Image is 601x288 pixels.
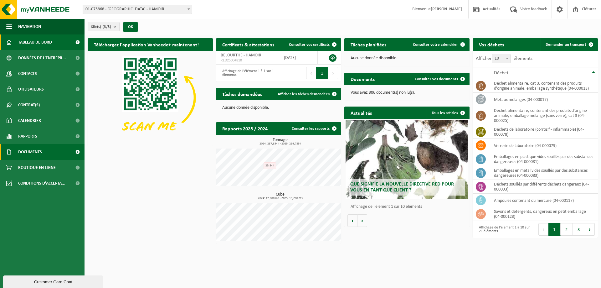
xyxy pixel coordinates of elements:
label: Afficher éléments [476,56,532,61]
button: Vorige [347,214,357,227]
span: BELOURTHE - HAMOIR [221,53,261,58]
p: Vous avez 306 document(s) non lu(s). [351,91,463,95]
span: Navigation [18,19,41,34]
span: Documents [18,144,42,160]
button: 1 [316,67,328,79]
iframe: chat widget [3,274,105,288]
span: Déchet [494,71,508,76]
span: Demander un transport [546,43,586,47]
button: Site(s)(3/3) [88,22,120,31]
span: Contrat(s) [18,97,40,113]
span: Données de l'entrepr... [18,50,66,66]
span: Boutique en ligne [18,160,56,175]
span: Tableau de bord [18,34,52,50]
a: Que signifie la nouvelle directive RED pour vous en tant que client ? [346,120,468,199]
button: 2 [561,223,573,236]
td: emballages en plastique vides souillés par des substances dangereuses (04-000081) [489,152,598,166]
p: Aucune donnée disponible. [351,56,463,60]
span: Afficher les tâches demandées [278,92,330,96]
h2: Téléchargez l'application Vanheede+ maintenant! [88,38,205,50]
span: Conditions d'accepta... [18,175,65,191]
button: 3 [573,223,585,236]
button: OK [123,22,138,32]
span: Calendrier [18,113,41,128]
td: déchet alimentaire, cat 3, contenant des produits d'origine animale, emballage synthétique (04-00... [489,79,598,93]
h2: Vos déchets [473,38,510,50]
td: déchet alimentaire, contenant des produits d'origine animale, emballage mélangé (sans verre), cat... [489,106,598,125]
a: Consulter vos documents [410,73,469,85]
div: Affichage de l'élément 1 à 10 sur 21 éléments [476,223,532,236]
h2: Certificats & attestations [216,38,280,50]
span: 2024: 287,834 t - 2025: 214,785 t [219,142,341,145]
span: 01-075868 - BELOURTHE - HAMOIR [83,5,192,14]
a: Consulter votre calendrier [408,38,469,51]
button: Previous [306,67,316,79]
a: Consulter les rapports [287,122,341,135]
h3: Cube [219,192,341,200]
span: Consulter vos certificats [289,43,330,47]
td: emballages en métal vides souillés par des substances dangereuses (04-000083) [489,166,598,180]
span: 2024: 17,600 m3 - 2025: 13,200 m3 [219,197,341,200]
p: Affichage de l'élément 1 sur 10 éléments [351,205,466,209]
span: Rapports [18,128,37,144]
div: 25,84 t [264,162,276,169]
a: Afficher les tâches demandées [273,88,341,100]
span: Utilisateurs [18,81,44,97]
h2: Tâches demandées [216,88,268,100]
td: savons et détergents, dangereux en petit emballage (04-000123) [489,207,598,221]
span: 10 [492,54,511,63]
a: Demander un transport [541,38,597,51]
span: Que signifie la nouvelle directive RED pour vous en tant que client ? [350,182,454,193]
td: ampoules contenant du mercure (04-000117) [489,194,598,207]
button: Next [328,67,338,79]
h2: Documents [344,73,381,85]
button: Volgende [357,214,367,227]
td: déchets de laboratoire (corrosif - inflammable) (04-000078) [489,125,598,139]
img: Download de VHEPlus App [88,51,213,145]
span: Contacts [18,66,37,81]
count: (3/3) [103,25,111,29]
td: métaux mélangés (04-000017) [489,93,598,106]
span: Consulter vos documents [415,77,458,81]
span: RED25004810 [221,58,274,63]
a: Consulter vos certificats [284,38,341,51]
h2: Tâches planifiées [344,38,393,50]
a: Tous les articles [427,107,469,119]
td: [DATE] [279,51,318,65]
td: verrerie de laboratoire (04-000079) [489,139,598,152]
span: Consulter votre calendrier [413,43,458,47]
button: Previous [538,223,548,236]
strong: [PERSON_NAME] [431,7,462,12]
button: 1 [548,223,561,236]
h2: Actualités [344,107,378,119]
button: Next [585,223,595,236]
span: Site(s) [91,22,111,32]
h3: Tonnage [219,138,341,145]
div: Affichage de l'élément 1 à 1 sur 1 éléments [219,66,275,80]
p: Aucune donnée disponible. [222,106,335,110]
span: 10 [492,54,510,63]
td: déchets souillés par différents déchets dangereux (04-000093) [489,180,598,194]
h2: Rapports 2025 / 2024 [216,122,274,134]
